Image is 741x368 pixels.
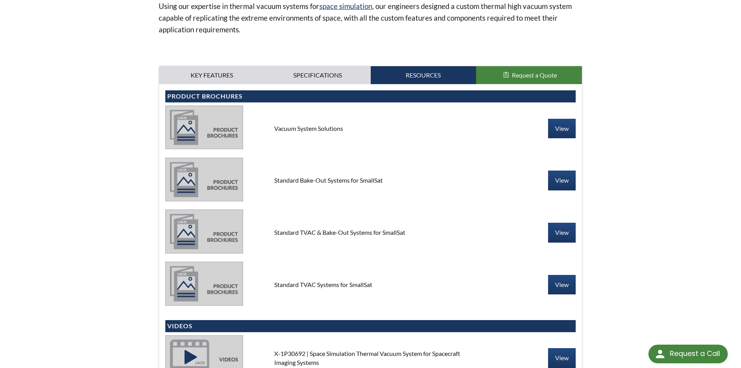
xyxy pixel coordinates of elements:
[512,71,557,79] span: Request a Quote
[167,322,574,330] h4: Videos
[165,262,243,305] img: product_brochures-81b49242bb8394b31c113ade466a77c846893fb1009a796a1a03a1a1c57cbc37.jpg
[476,66,582,84] button: Request a Quote
[548,348,576,368] a: View
[319,2,372,11] a: space simulation
[268,228,473,237] div: Standard TVAC & Bake-Out Systems for SmallSat
[548,223,576,242] a: View
[548,119,576,138] a: View
[167,92,574,100] h4: Product Brochures
[648,345,728,363] div: Request a Call
[165,210,243,253] img: product_brochures-81b49242bb8394b31c113ade466a77c846893fb1009a796a1a03a1a1c57cbc37.jpg
[268,176,473,185] div: Standard Bake-Out Systems for SmallSat
[670,345,720,363] div: Request a Call
[159,0,583,35] p: Using our expertise in thermal vacuum systems for , our engineers designed a custom thermal high ...
[268,124,473,133] div: Vacuum System Solutions
[268,349,473,367] div: X-1P30692 | Space Simulation Thermal Vacuum System for Spacecraft Imaging Systems
[371,66,476,84] a: Resources
[265,66,371,84] a: Specifications
[159,66,265,84] a: Key Features
[548,275,576,294] a: View
[268,280,473,289] div: Standard TVAC Systems for SmallSat
[548,171,576,190] a: View
[654,348,666,360] img: round button
[165,158,243,201] img: product_brochures-81b49242bb8394b31c113ade466a77c846893fb1009a796a1a03a1a1c57cbc37.jpg
[165,106,243,149] img: product_brochures-81b49242bb8394b31c113ade466a77c846893fb1009a796a1a03a1a1c57cbc37.jpg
